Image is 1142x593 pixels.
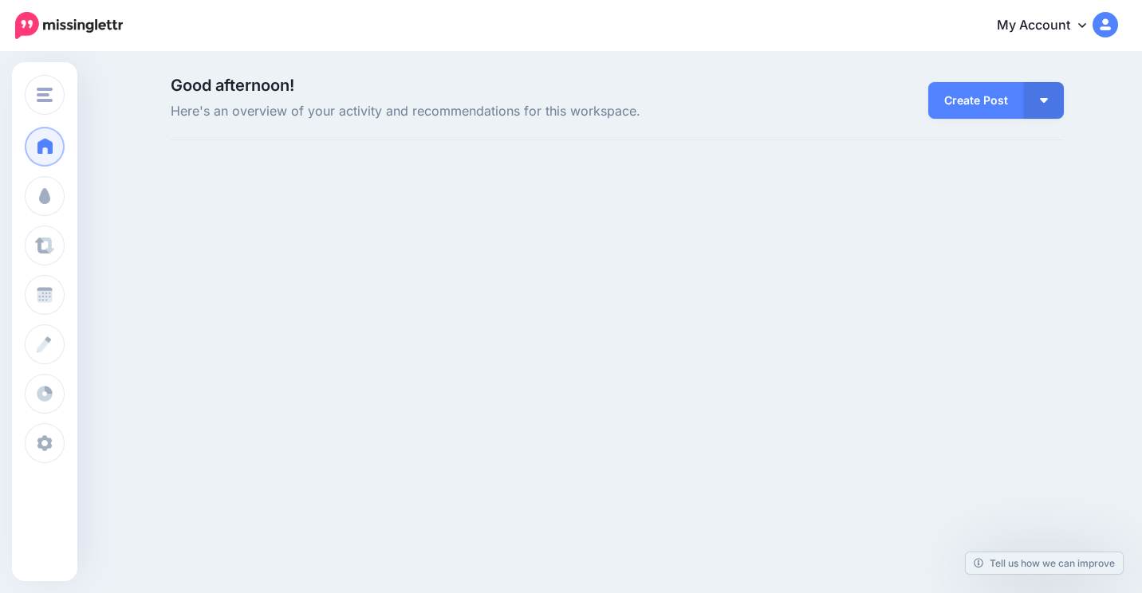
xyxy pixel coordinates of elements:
span: Good afternoon! [171,76,294,95]
a: Create Post [928,82,1024,119]
img: arrow-down-white.png [1040,98,1048,103]
a: Tell us how we can improve [966,552,1123,574]
img: Missinglettr [15,12,123,39]
span: Here's an overview of your activity and recommendations for this workspace. [171,101,758,122]
a: My Account [981,6,1118,45]
img: menu.png [37,88,53,102]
